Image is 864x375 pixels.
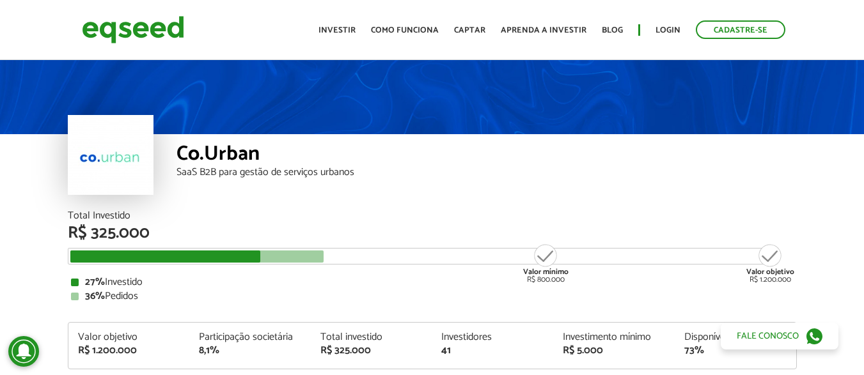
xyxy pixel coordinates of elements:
[563,346,665,356] div: R$ 5.000
[199,346,301,356] div: 8,1%
[71,291,794,302] div: Pedidos
[199,332,301,342] div: Participação societária
[656,26,680,34] a: Login
[746,266,794,278] strong: Valor objetivo
[78,346,180,356] div: R$ 1.200.000
[501,26,586,34] a: Aprenda a investir
[721,323,838,349] a: Fale conosco
[371,26,439,34] a: Como funciona
[320,332,423,342] div: Total investido
[68,211,797,221] div: Total Investido
[441,346,544,356] div: 41
[85,273,105,291] strong: 27%
[602,26,623,34] a: Blog
[82,13,184,47] img: EqSeed
[318,26,356,34] a: Investir
[563,332,665,342] div: Investimento mínimo
[68,225,797,241] div: R$ 325.000
[522,243,570,284] div: R$ 800.000
[177,144,797,167] div: Co.Urban
[78,332,180,342] div: Valor objetivo
[523,266,569,278] strong: Valor mínimo
[177,167,797,178] div: SaaS B2B para gestão de serviços urbanos
[696,20,785,39] a: Cadastre-se
[320,346,423,356] div: R$ 325.000
[684,346,787,356] div: 73%
[454,26,485,34] a: Captar
[441,332,544,342] div: Investidores
[746,243,794,284] div: R$ 1.200.000
[85,287,105,305] strong: 36%
[71,277,794,287] div: Investido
